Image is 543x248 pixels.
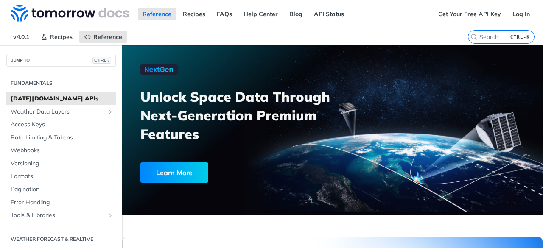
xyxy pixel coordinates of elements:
[11,146,114,155] span: Webhooks
[508,33,532,41] kbd: CTRL-K
[6,196,116,209] a: Error Handling
[93,33,122,41] span: Reference
[50,33,73,41] span: Recipes
[6,79,116,87] h2: Fundamentals
[11,108,105,116] span: Weather Data Layers
[11,134,114,142] span: Rate Limiting & Tokens
[11,120,114,129] span: Access Keys
[140,162,208,183] div: Learn More
[11,159,114,168] span: Versioning
[36,31,77,43] a: Recipes
[309,8,349,20] a: API Status
[138,8,176,20] a: Reference
[6,106,116,118] a: Weather Data LayersShow subpages for Weather Data Layers
[6,170,116,183] a: Formats
[178,8,210,20] a: Recipes
[11,172,114,181] span: Formats
[140,162,302,183] a: Learn More
[140,87,342,143] h3: Unlock Space Data Through Next-Generation Premium Features
[6,92,116,105] a: [DATE][DOMAIN_NAME] APIs
[140,64,178,75] img: NextGen
[107,212,114,219] button: Show subpages for Tools & Libraries
[6,235,116,243] h2: Weather Forecast & realtime
[6,144,116,157] a: Webhooks
[92,57,111,64] span: CTRL-/
[6,54,116,67] button: JUMP TOCTRL-/
[11,198,114,207] span: Error Handling
[8,31,34,43] span: v4.0.1
[285,8,307,20] a: Blog
[6,209,116,222] a: Tools & LibrariesShow subpages for Tools & Libraries
[212,8,237,20] a: FAQs
[508,8,535,20] a: Log In
[107,109,114,115] button: Show subpages for Weather Data Layers
[434,8,506,20] a: Get Your Free API Key
[79,31,127,43] a: Reference
[11,95,114,103] span: [DATE][DOMAIN_NAME] APIs
[6,118,116,131] a: Access Keys
[6,157,116,170] a: Versioning
[11,211,105,220] span: Tools & Libraries
[11,185,114,194] span: Pagination
[6,131,116,144] a: Rate Limiting & Tokens
[470,33,477,40] svg: Search
[11,5,129,22] img: Tomorrow.io Weather API Docs
[6,183,116,196] a: Pagination
[239,8,283,20] a: Help Center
